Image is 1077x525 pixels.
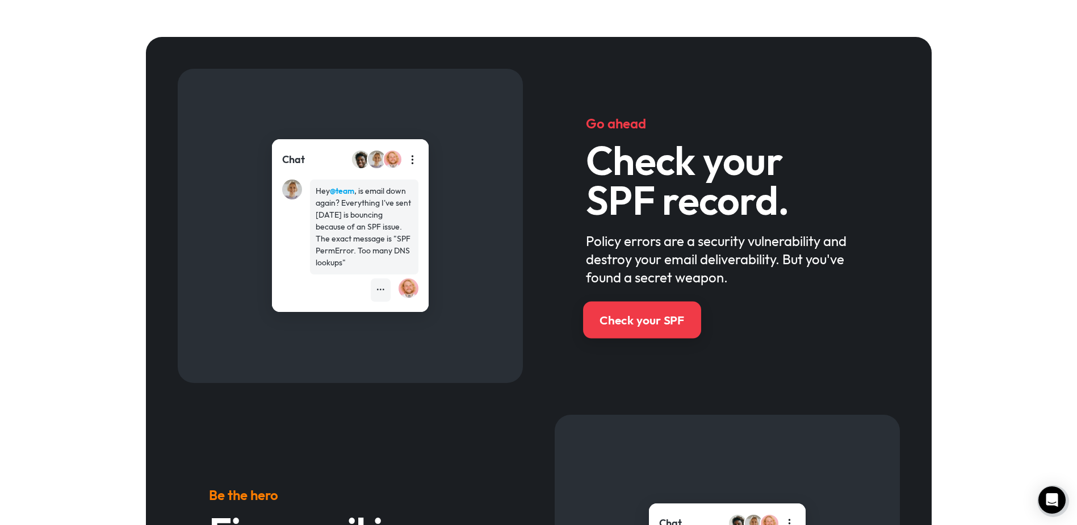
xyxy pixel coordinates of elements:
div: Policy errors are a security vulnerability and destroy your email deliverability. But you've foun... [586,232,868,286]
h5: Go ahead [586,114,868,132]
div: Open Intercom Messenger [1038,486,1066,514]
h5: Be the hero [209,486,491,504]
a: Check your SPF [583,301,701,338]
div: Chat [282,152,305,167]
div: Check your SPF [600,312,684,328]
div: ••• [376,284,385,296]
h3: Check your SPF record. [586,140,868,220]
strong: @team [330,186,354,196]
div: Hey , is email down again? Everything I've sent [DATE] is bouncing because of an SPF issue. The e... [316,185,413,269]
